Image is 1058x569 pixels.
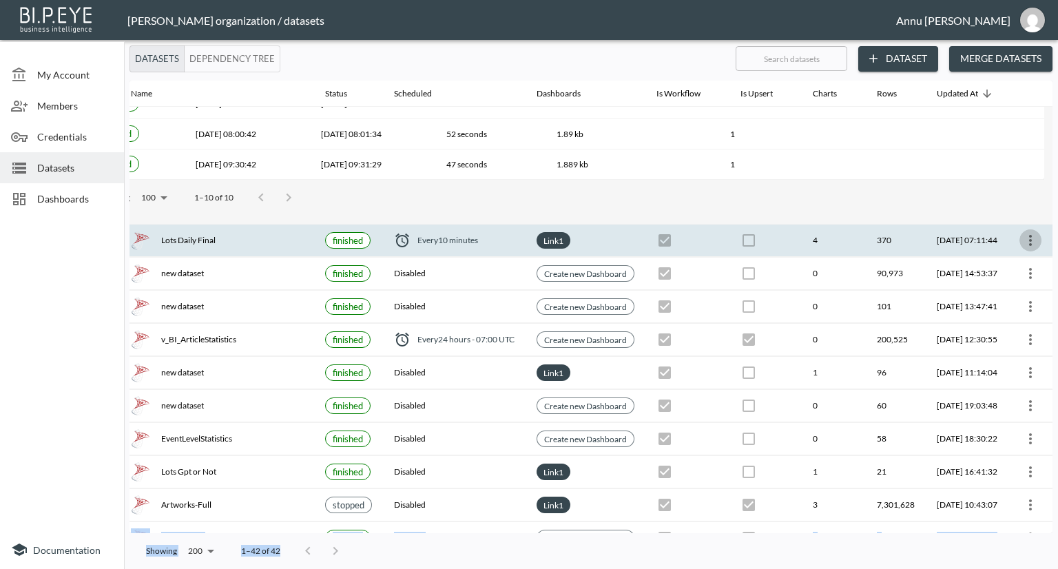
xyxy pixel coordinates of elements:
[1019,262,1041,284] button: more
[645,489,729,521] th: {"type":{},"key":null,"ref":null,"props":{"disabled":true,"checked":true,"color":"primary","style...
[866,390,926,422] th: 60
[866,489,926,521] th: 7,301,628
[833,119,984,149] th: {"type":"div","key":null,"ref":null,"props":{"style":{"fontSize":12},"children":[]},"_owner":null}
[526,456,645,488] th: {"type":"div","key":null,"ref":null,"props":{"style":{"display":"flex","flexWrap":"wrap","gap":6}...
[33,544,101,556] span: Documentation
[435,119,546,149] th: 52 seconds
[194,192,234,203] p: 1–10 of 10
[314,357,383,389] th: {"type":{},"key":null,"ref":null,"props":{"size":"small","label":{"type":{},"key":null,"ref":null...
[120,489,314,521] th: {"type":"div","key":null,"ref":null,"props":{"style":{"display":"flex","gap":16,"alignItems":"cen...
[802,423,866,455] th: 0
[546,119,628,149] th: 1.89 kb
[325,85,365,102] span: Status
[541,497,566,513] a: Link1
[394,85,450,102] span: Scheduled
[333,466,363,477] span: finished
[37,99,113,113] span: Members
[866,522,926,555] th: 0
[37,68,113,82] span: My Account
[926,357,1008,389] th: 2025-08-22, 11:14:04
[1020,8,1045,32] img: 30a3054078d7a396129f301891e268cf
[131,297,150,316] img: mssql icon
[131,462,303,482] div: Lots Gpt or Not
[866,225,926,257] th: 370
[314,456,383,488] th: {"type":{},"key":null,"ref":null,"props":{"size":"small","label":{"type":{},"key":null,"ref":null...
[729,390,802,422] th: {"type":{},"key":null,"ref":null,"props":{"disabled":true,"checked":false,"color":"primary","styl...
[526,258,645,290] th: {"type":{},"key":null,"ref":null,"props":{"size":"small","clickable":true,"style":{"background":"...
[333,499,364,510] span: stopped
[877,85,897,102] div: Rows
[1008,390,1052,422] th: {"type":{"isMobxInjector":true,"displayName":"inject-with-userStore-stripeStore-datasetsStore(Obj...
[729,489,802,521] th: {"type":{},"key":null,"ref":null,"props":{"disabled":true,"checked":true,"color":"primary","style...
[314,324,383,356] th: {"type":{},"key":null,"ref":null,"props":{"size":"small","label":{"type":{},"key":null,"ref":null...
[120,324,314,356] th: {"type":"div","key":null,"ref":null,"props":{"style":{"display":"flex","gap":16,"alignItems":"cen...
[926,423,1008,455] th: 2025-08-21, 18:30:22
[866,456,926,488] th: 21
[541,299,630,315] a: Create new Dashboard
[1008,324,1052,356] th: {"type":{"isMobxInjector":true,"displayName":"inject-with-userStore-stripeStore-datasetsStore(Obj...
[541,431,630,447] a: Create new Dashboard
[926,291,1008,323] th: 2025-08-22, 13:47:41
[383,423,526,455] th: Disabled
[537,530,634,546] div: Create new Dashboard
[333,268,363,279] span: finished
[645,357,729,389] th: {"type":{},"key":null,"ref":null,"props":{"disabled":true,"checked":true,"color":"primary","style...
[866,357,926,389] th: 96
[802,522,866,555] th: 0
[926,390,1008,422] th: 2025-08-21, 19:03:48
[802,258,866,290] th: 0
[926,225,1008,257] th: 2025-08-23, 07:11:44
[394,85,432,102] div: Scheduled
[541,398,630,414] a: Create new Dashboard
[241,545,280,557] p: 1–42 of 42
[146,545,177,557] p: Showing
[83,149,185,180] th: {"type":{},"key":null,"ref":null,"props":{"size":"small","label":{"type":{},"key":null,"ref":null...
[802,390,866,422] th: 0
[131,85,170,102] span: Name
[1019,296,1041,318] button: more
[526,324,645,356] th: {"type":{},"key":null,"ref":null,"props":{"size":"small","clickable":true,"style":{"background":"...
[526,390,645,422] th: {"type":{},"key":null,"ref":null,"props":{"size":"small","clickable":true,"style":{"background":"...
[120,258,314,290] th: {"type":"div","key":null,"ref":null,"props":{"style":{"display":"flex","gap":16,"alignItems":"cen...
[526,291,645,323] th: {"type":{},"key":null,"ref":null,"props":{"size":"small","clickable":true,"style":{"background":"...
[802,291,866,323] th: 0
[383,258,526,290] th: Disabled
[131,231,303,250] div: Lots Daily Final
[310,149,435,180] th: 2025-08-14, 09:31:29
[802,456,866,488] th: 1
[526,522,645,555] th: {"type":{},"key":null,"ref":null,"props":{"size":"small","clickable":true,"style":{"background":"...
[656,85,701,102] div: Is Workflow
[383,357,526,389] th: Disabled
[1010,3,1055,37] button: annu@mutualart.com
[383,390,526,422] th: Disabled
[1019,461,1041,483] button: more
[314,291,383,323] th: {"type":{},"key":null,"ref":null,"props":{"size":"small","label":{"type":{},"key":null,"ref":null...
[877,85,915,102] span: Rows
[314,390,383,422] th: {"type":{},"key":null,"ref":null,"props":{"size":"small","label":{"type":{},"key":null,"ref":null...
[645,456,729,488] th: {"type":{},"key":null,"ref":null,"props":{"disabled":true,"checked":true,"color":"primary","style...
[740,85,773,102] div: Is Upsert
[1019,527,1041,549] button: more
[645,324,729,356] th: {"type":{},"key":null,"ref":null,"props":{"disabled":true,"checked":true,"color":"primary","style...
[383,291,526,323] th: Disabled
[866,324,926,356] th: 200,525
[325,85,347,102] div: Status
[120,456,314,488] th: {"type":"div","key":null,"ref":null,"props":{"style":{"display":"flex","gap":16,"alignItems":"cen...
[949,46,1052,72] button: Merge Datasets
[813,85,837,102] div: Charts
[17,3,96,34] img: bipeye-logo
[526,357,645,389] th: {"type":"div","key":null,"ref":null,"props":{"style":{"display":"flex","flexWrap":"wrap","gap":6}...
[1008,522,1052,555] th: {"type":{"isMobxInjector":true,"displayName":"inject-with-userStore-stripeStore-datasetsStore(Obj...
[131,330,303,349] div: v_BI_ArticleStatistics
[127,14,896,27] div: [PERSON_NAME] organization / datasets
[120,225,314,257] th: {"type":"div","key":null,"ref":null,"props":{"style":{"display":"flex","gap":16,"alignItems":"cen...
[333,367,363,378] span: finished
[729,522,802,555] th: {"type":{},"key":null,"ref":null,"props":{"disabled":true,"checked":false,"color":"primary","styl...
[131,528,303,548] div: new dataset
[937,85,978,102] div: Updated At
[131,264,150,283] img: mssql icon
[1019,329,1041,351] button: more
[1008,456,1052,488] th: {"type":{"isMobxInjector":true,"displayName":"inject-with-userStore-stripeStore-datasetsStore(Obj...
[1019,428,1041,450] button: more
[866,423,926,455] th: 58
